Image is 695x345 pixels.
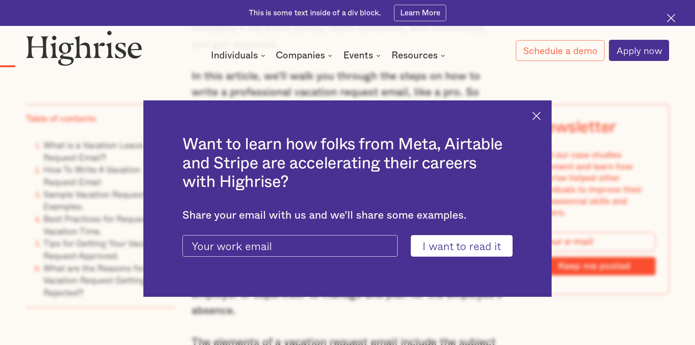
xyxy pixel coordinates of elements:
[667,14,675,22] img: Cross icon
[516,40,605,61] a: Schedule a demo
[182,135,513,192] h2: Want to learn how folks from Meta, Airtable and Stripe are accelerating their careers with Highrise?
[211,51,258,60] div: Individuals
[532,112,541,120] img: Cross icon
[276,51,325,60] div: Companies
[391,51,438,60] div: Resources
[276,51,335,60] div: Companies
[182,235,398,257] input: Your work email
[391,51,447,60] div: Resources
[411,235,513,257] input: I want to read it
[394,5,446,21] a: Learn More
[343,51,383,60] div: Events
[182,235,513,257] form: current-ascender-blog-article-modal-form
[182,209,513,222] div: Share your email with us and we'll share some examples.
[609,40,669,61] a: Apply now
[211,51,267,60] div: Individuals
[343,51,373,60] div: Events
[249,8,381,18] div: This is some text inside of a div block.
[26,30,142,65] img: Highrise logo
